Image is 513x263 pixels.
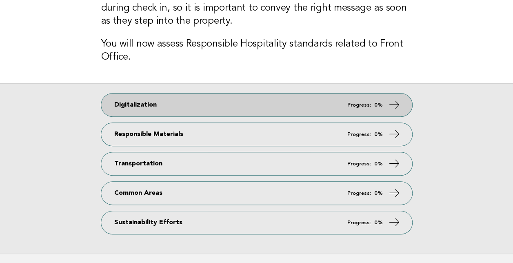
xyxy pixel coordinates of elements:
a: Digitalization Progress: 0% [101,94,412,116]
a: Sustainability Efforts Progress: 0% [101,211,412,234]
em: Progress: [347,132,371,137]
h3: You will now assess Responsible Hospitality standards related to Front Office. [101,38,412,64]
strong: 0% [374,103,383,108]
a: Common Areas Progress: 0% [101,182,412,205]
strong: 0% [374,220,383,225]
em: Progress: [347,103,371,108]
strong: 0% [374,191,383,196]
em: Progress: [347,191,371,196]
em: Progress: [347,161,371,167]
strong: 0% [374,161,383,167]
em: Progress: [347,220,371,225]
strong: 0% [374,132,383,137]
a: Responsible Materials Progress: 0% [101,123,412,146]
a: Transportation Progress: 0% [101,152,412,175]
